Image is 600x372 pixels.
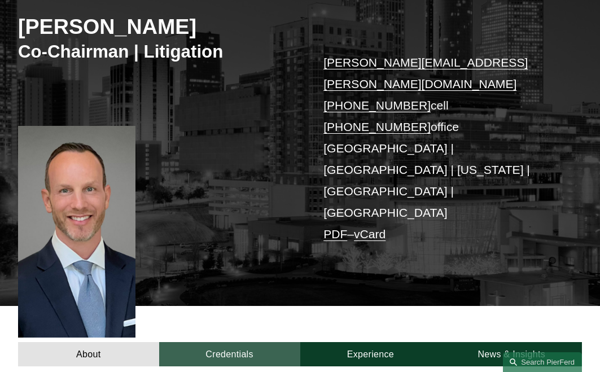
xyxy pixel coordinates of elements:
a: Search this site [503,352,582,372]
a: [PHONE_NUMBER] [323,120,431,133]
a: Credentials [159,342,300,366]
h2: [PERSON_NAME] [18,14,300,40]
h3: Co-Chairman | Litigation [18,41,300,63]
a: About [18,342,159,366]
a: [PHONE_NUMBER] [323,99,431,112]
a: PDF [323,227,347,240]
a: vCard [354,227,386,240]
a: News & Insights [441,342,582,366]
a: [PERSON_NAME][EMAIL_ADDRESS][PERSON_NAME][DOMAIN_NAME] [323,56,528,90]
p: cell office [GEOGRAPHIC_DATA] | [GEOGRAPHIC_DATA] | [US_STATE] | [GEOGRAPHIC_DATA] | [GEOGRAPHIC_... [323,52,558,245]
a: Experience [300,342,441,366]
